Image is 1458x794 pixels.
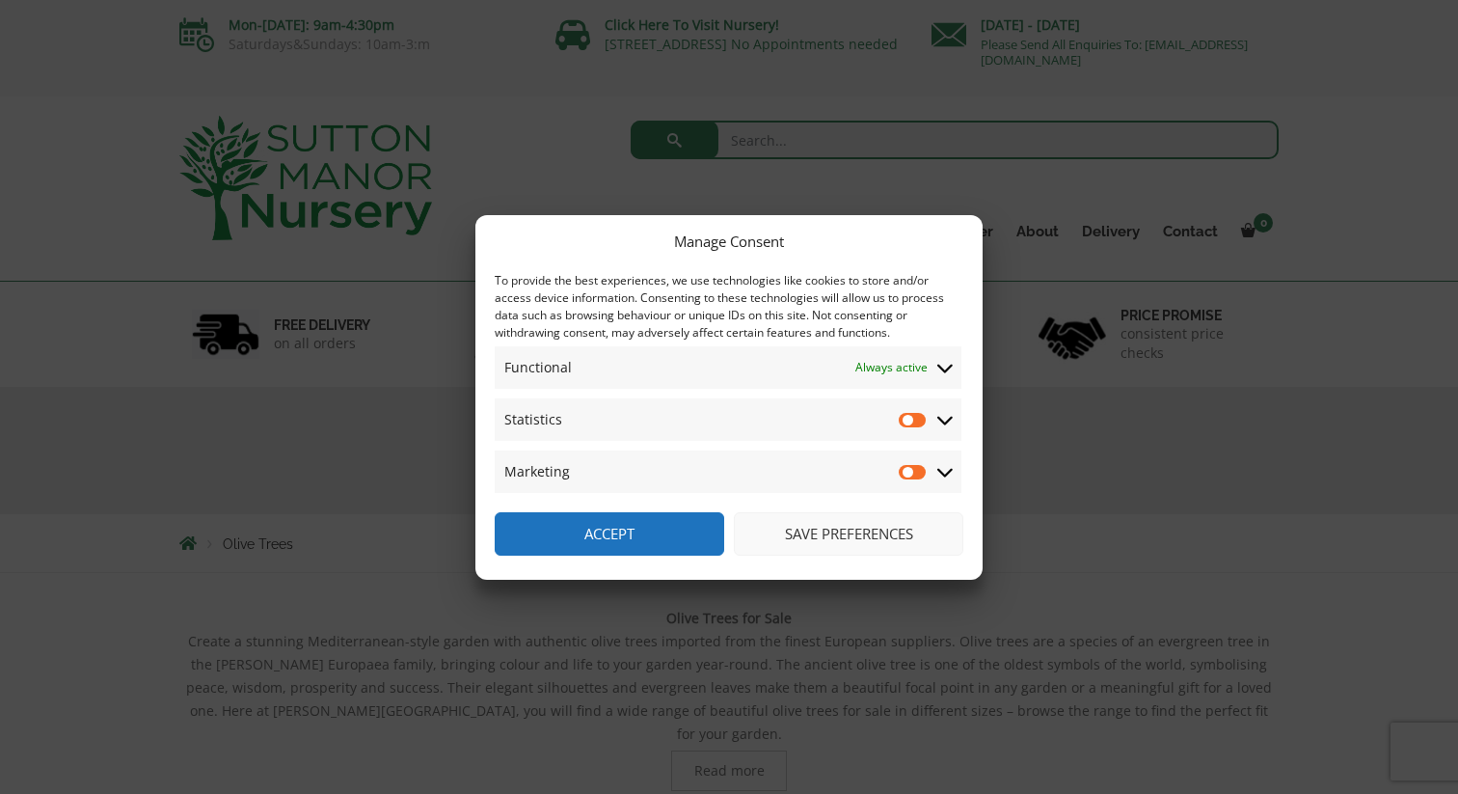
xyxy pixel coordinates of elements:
[495,272,961,342] div: To provide the best experiences, we use technologies like cookies to store and/or access device i...
[504,408,562,431] span: Statistics
[495,451,961,493] summary: Marketing
[495,398,961,441] summary: Statistics
[855,356,928,379] span: Always active
[495,512,724,556] button: Accept
[504,460,570,483] span: Marketing
[495,346,961,389] summary: Functional Always active
[734,512,963,556] button: Save preferences
[504,356,572,379] span: Functional
[674,230,784,253] div: Manage Consent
